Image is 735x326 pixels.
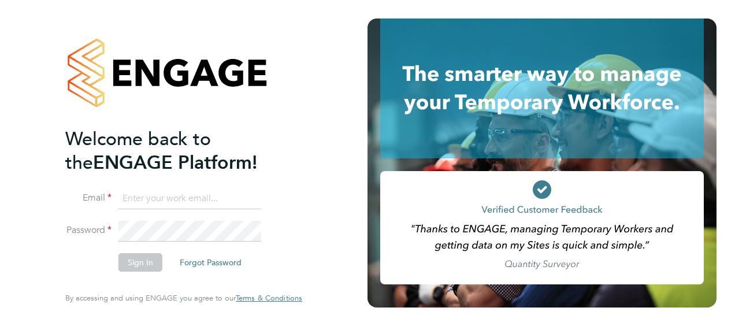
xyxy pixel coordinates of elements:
span: By accessing and using ENGAGE you agree to our [65,293,302,303]
h2: ENGAGE Platform! [65,127,291,175]
input: Enter your work email... [118,188,261,209]
button: Forgot Password [170,253,251,272]
span: Welcome back to the [65,128,211,174]
label: Email [65,192,112,204]
label: Password [65,224,112,236]
button: Sign In [118,253,162,272]
a: Terms & Conditions [236,294,302,303]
